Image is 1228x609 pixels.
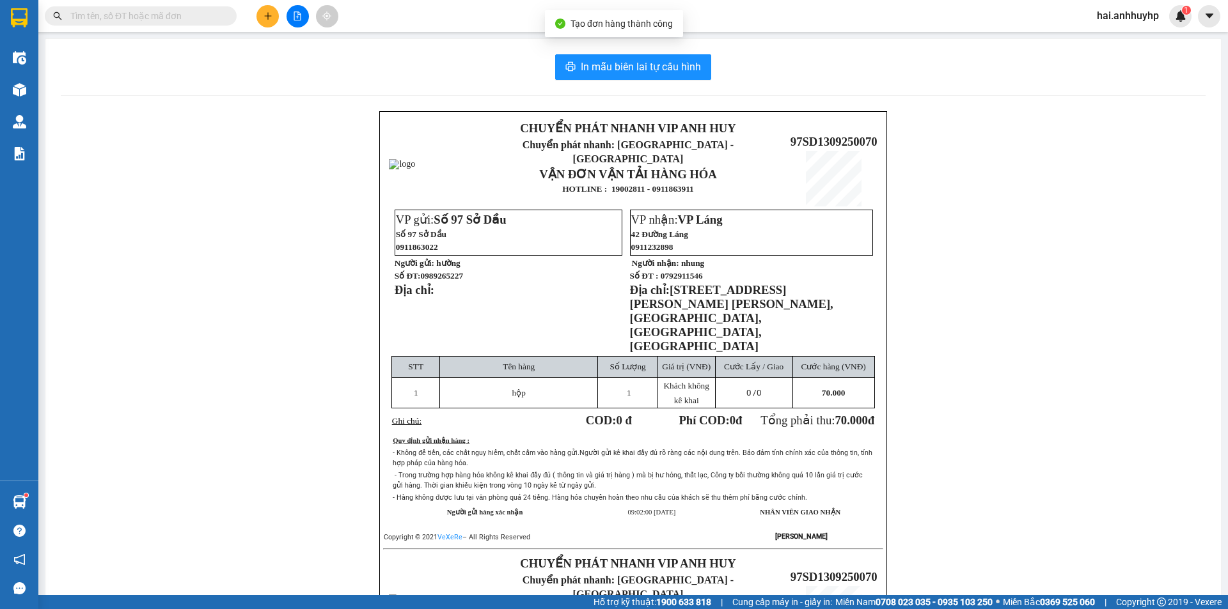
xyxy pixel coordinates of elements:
[996,599,1000,605] span: ⚪️
[571,19,673,29] span: Tạo đơn hàng thành công
[746,388,761,397] span: 0 /
[631,213,723,226] span: VP nhận:
[79,10,175,52] strong: CHUYỂN PHÁT NHANH VIP ANH HUY
[1198,5,1220,27] button: caret-down
[1157,597,1166,606] span: copyright
[539,167,717,181] strong: VẬN ĐƠN VẬN TẢI HÀNG HÓA
[520,121,736,135] strong: CHUYỂN PHÁT NHANH VIP ANH HUY
[661,271,703,281] span: 0792911546
[384,533,530,541] span: Copyright © 2021 – All Rights Reserved
[632,258,679,268] strong: Người nhận:
[293,12,302,20] span: file-add
[663,381,709,405] span: Khách không kê khai
[53,12,62,20] span: search
[1040,597,1095,607] strong: 0369 525 060
[586,413,632,427] strong: COD:
[393,449,579,457] span: - Không để tiền, các chất nguy hiểm, chất cấm vào hàng gửi.
[555,19,565,29] span: check-circle
[791,570,878,583] span: 97SD1309250070
[395,271,463,281] strong: Số ĐT:
[594,595,711,609] span: Hỗ trợ kỹ thuật:
[392,416,421,426] span: Ghi chú:
[420,271,463,281] span: 0989265227
[627,388,631,397] span: 1
[70,9,221,23] input: Tìm tên, số ĐT hoặc mã đơn
[835,413,867,427] span: 70.000
[630,283,670,297] strong: Địa chỉ:
[13,147,26,160] img: solution-icon
[520,557,736,570] strong: CHUYỂN PHÁT NHANH VIP ANH HUY
[393,471,863,490] span: - Trong trường hợp hàng hóa không kê khai đầy đủ ( thông tin và giá trị hàng ) mà bị hư hỏng, thấ...
[868,413,874,427] span: đ
[732,595,832,609] span: Cung cấp máy in - giấy in:
[447,509,523,516] strong: Người gửi hàng xác nhận
[13,83,26,96] img: warehouse-icon
[662,362,711,371] span: Giá trị (VNĐ)
[721,595,723,609] span: |
[791,135,878,148] span: 97SD1309250070
[801,362,866,371] span: Cước hàng (VNĐ)
[393,437,469,444] u: Quy định gửi nhận hàng :
[264,12,272,20] span: plus
[616,413,631,427] span: 0 đ
[393,493,807,502] span: - Hàng không được lưu tại văn phòng quá 24 tiếng. Hàng hóa chuyển hoàn theo nhu cầu của khách sẽ ...
[724,362,783,371] span: Cước Lấy / Giao
[757,388,761,397] span: 0
[581,59,701,75] span: In mẫu biên lai tự cấu hình
[1184,6,1188,15] span: 1
[656,597,711,607] strong: 1900 633 818
[396,242,438,252] span: 0911863022
[630,271,659,281] strong: Số ĐT :
[13,525,26,537] span: question-circle
[13,582,26,594] span: message
[393,449,872,467] span: Người gửi kê khai đầy đủ rõ ràng các nội dung trên. Bảo đảm tính chính xác của thông tin, tính hợ...
[565,61,576,73] span: printer
[436,258,460,268] span: hường
[414,388,418,397] span: 1
[730,413,736,427] span: 0
[1105,595,1106,609] span: |
[408,362,423,371] span: STT
[395,283,434,297] strong: Địa chỉ:
[396,213,507,226] span: VP gửi:
[322,12,331,20] span: aim
[835,595,993,609] span: Miền Nam
[389,159,415,169] img: logo
[13,51,26,65] img: warehouse-icon
[775,532,828,541] strong: [PERSON_NAME]
[503,362,535,371] span: Tên hàng
[6,50,71,116] img: logo
[523,574,734,599] span: Chuyển phát nhanh: [GEOGRAPHIC_DATA] - [GEOGRAPHIC_DATA]
[523,139,734,164] span: Chuyển phát nhanh: [GEOGRAPHIC_DATA] - [GEOGRAPHIC_DATA]
[1182,6,1191,15] sup: 1
[396,229,446,239] span: Số 97 Sở Dầu
[678,213,723,226] span: VP Láng
[876,597,993,607] strong: 0708 023 035 - 0935 103 250
[610,362,646,371] span: Số Lượng
[13,553,26,566] span: notification
[631,229,688,239] span: 42 Đường Láng
[631,242,673,252] span: 0911232898
[1204,10,1215,22] span: caret-down
[256,5,279,27] button: plus
[395,258,434,268] strong: Người gửi:
[760,509,840,516] strong: NHÂN VIÊN GIAO NHẬN
[389,594,415,605] img: logo
[760,413,874,427] span: Tổng phải thu:
[434,213,506,226] span: Số 97 Sở Dầu
[1003,595,1095,609] span: Miền Bắc
[287,5,309,27] button: file-add
[512,388,526,397] span: hộp
[555,54,711,80] button: printerIn mẫu biên lai tự cấu hình
[627,509,675,516] span: 09:02:00 [DATE]
[1087,8,1169,24] span: hai.anhhuyhp
[13,115,26,128] img: warehouse-icon
[822,388,846,397] span: 70.000
[13,495,26,509] img: warehouse-icon
[316,5,338,27] button: aim
[630,283,833,353] span: [STREET_ADDRESS][PERSON_NAME] [PERSON_NAME], [GEOGRAPHIC_DATA], [GEOGRAPHIC_DATA], [GEOGRAPHIC_DATA]
[72,55,183,100] span: Chuyển phát nhanh: [GEOGRAPHIC_DATA] - [GEOGRAPHIC_DATA]
[679,413,742,427] strong: Phí COD: đ
[24,493,28,497] sup: 1
[437,533,462,541] a: VeXeRe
